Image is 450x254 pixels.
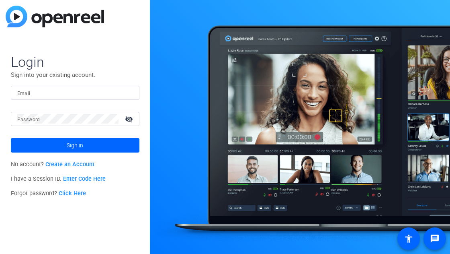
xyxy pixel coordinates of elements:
[17,88,133,97] input: Enter Email Address
[11,161,95,168] span: No account?
[59,190,86,197] a: Click Here
[17,91,31,96] mat-label: Email
[63,176,106,182] a: Enter Code Here
[11,190,86,197] span: Forgot password?
[120,113,139,125] mat-icon: visibility_off
[11,176,106,182] span: I have a Session ID.
[17,117,40,122] mat-label: Password
[11,138,139,153] button: Sign in
[11,70,139,79] p: Sign into your existing account.
[430,234,440,244] mat-icon: message
[6,6,104,27] img: blue-gradient.svg
[404,234,413,244] mat-icon: accessibility
[67,135,83,155] span: Sign in
[11,54,139,70] span: Login
[45,161,94,168] a: Create an Account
